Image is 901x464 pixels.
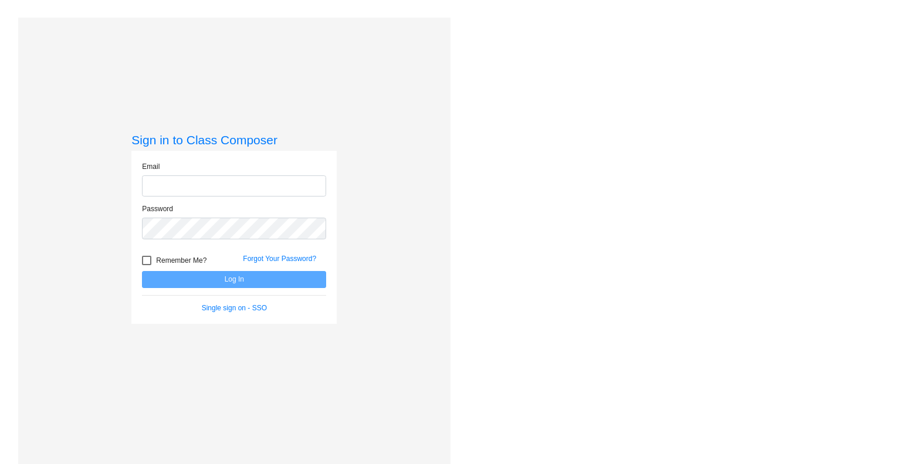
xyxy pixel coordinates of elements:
a: Forgot Your Password? [243,255,316,263]
label: Password [142,204,173,214]
h3: Sign in to Class Composer [131,133,337,147]
span: Remember Me? [156,253,206,267]
button: Log In [142,271,326,288]
label: Email [142,161,160,172]
a: Single sign on - SSO [202,304,267,312]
